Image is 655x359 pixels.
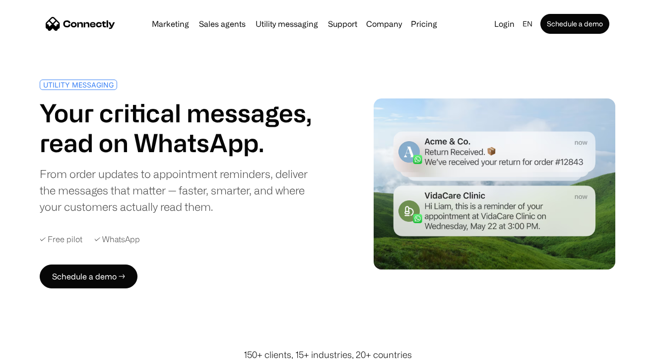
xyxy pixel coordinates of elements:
[366,17,402,31] div: Company
[148,20,193,28] a: Marketing
[43,81,114,89] div: UTILITY MESSAGING
[490,17,519,31] a: Login
[407,20,441,28] a: Pricing
[10,341,60,356] aside: Language selected: English
[252,20,322,28] a: Utility messaging
[195,20,250,28] a: Sales agents
[40,265,137,288] a: Schedule a demo →
[40,235,82,244] div: ✓ Free pilot
[46,16,115,31] a: home
[540,14,609,34] a: Schedule a demo
[363,17,405,31] div: Company
[94,235,140,244] div: ✓ WhatsApp
[40,98,324,158] h1: Your critical messages, read on WhatsApp.
[20,342,60,356] ul: Language list
[324,20,361,28] a: Support
[40,166,324,215] div: From order updates to appointment reminders, deliver the messages that matter — faster, smarter, ...
[523,17,532,31] div: en
[519,17,538,31] div: en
